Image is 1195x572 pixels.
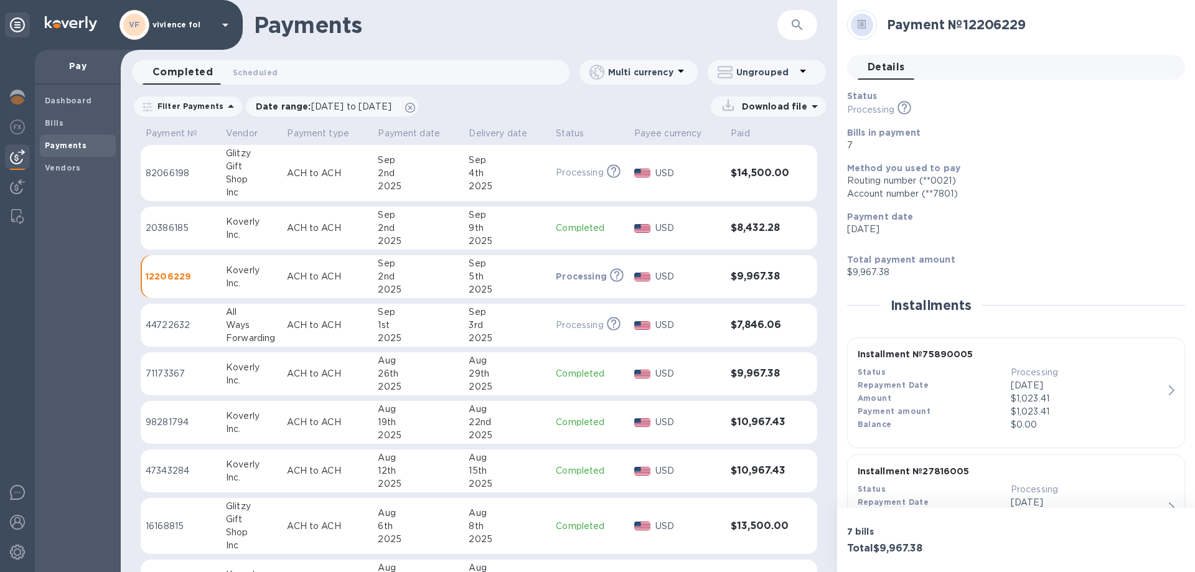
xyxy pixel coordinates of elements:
[858,484,886,494] b: Status
[556,127,600,140] span: Status
[1011,379,1164,392] p: [DATE]
[556,464,624,477] p: Completed
[45,60,111,72] p: Pay
[847,266,1175,279] p: $9,967.38
[311,101,391,111] span: [DATE] to [DATE]
[226,526,277,539] div: Shop
[287,127,365,140] span: Payment type
[378,167,459,180] div: 2nd
[226,127,274,140] span: Vendor
[378,257,459,270] div: Sep
[469,477,546,490] div: 2025
[1011,392,1164,405] div: $1,023.41
[378,154,459,167] div: Sep
[226,127,258,140] p: Vendor
[469,507,546,520] div: Aug
[847,187,1175,200] div: Account number (**7801)
[731,416,791,428] h3: $10,967.43
[226,264,277,277] div: Koverly
[1011,496,1164,509] p: [DATE]
[378,180,459,193] div: 2025
[469,209,546,222] div: Sep
[556,166,603,179] p: Processing
[634,321,651,330] img: USD
[736,66,795,78] p: Ungrouped
[226,306,277,319] div: All
[731,127,766,140] span: Paid
[287,222,368,235] p: ACH to ACH
[847,543,1011,555] h3: Total $9,967.38
[469,222,546,235] div: 9th
[287,127,349,140] p: Payment type
[146,270,216,283] p: 12206229
[226,410,277,423] div: Koverly
[556,127,584,140] p: Status
[226,215,277,228] div: Koverly
[378,222,459,235] div: 2nd
[634,127,702,140] p: Payee currency
[378,477,459,490] div: 2025
[45,16,97,31] img: Logo
[10,120,25,134] img: Foreign exchange
[655,520,721,533] p: USD
[226,173,277,186] div: Shop
[469,380,546,393] div: 2025
[634,418,651,427] img: USD
[233,66,278,79] span: Scheduled
[858,393,891,403] b: Amount
[378,451,459,464] div: Aug
[655,367,721,380] p: USD
[469,367,546,380] div: 29th
[226,277,277,290] div: Inc.
[731,465,791,477] h3: $10,967.43
[556,416,624,429] p: Completed
[287,270,368,283] p: ACH to ACH
[655,222,721,235] p: USD
[847,454,1185,565] button: Installment №27816005StatusProcessingRepayment Date[DATE]
[858,466,970,476] b: Installment № 27816005
[378,429,459,442] div: 2025
[226,458,277,471] div: Koverly
[731,127,750,140] p: Paid
[858,406,931,416] b: Payment amount
[378,380,459,393] div: 2025
[146,416,216,429] p: 98281794
[469,403,546,416] div: Aug
[287,416,368,429] p: ACH to ACH
[847,337,1185,448] button: Installment №75890005StatusProcessingRepayment Date[DATE]Amount$1,023.41Payment amount$1,023.41Ba...
[887,17,1175,32] h2: Payment № 12206229
[45,96,92,105] b: Dashboard
[226,471,277,484] div: Inc.
[1011,405,1164,418] p: $1,023.41
[655,319,721,332] p: USD
[378,520,459,533] div: 6th
[891,298,972,313] h2: Installments
[287,367,368,380] p: ACH to ACH
[847,91,878,101] b: Status
[287,520,368,533] p: ACH to ACH
[608,66,673,78] p: Multi currency
[655,416,721,429] p: USD
[847,212,914,222] b: Payment date
[226,160,277,173] div: Gift
[146,167,216,180] p: 82066198
[469,520,546,533] div: 8th
[378,270,459,283] div: 2nd
[146,222,216,235] p: 20386185
[469,306,546,319] div: Sep
[378,416,459,429] div: 19th
[731,222,791,234] h3: $8,432.28
[858,349,973,359] b: Installment № 75890005
[146,127,213,140] span: Payment №
[152,101,223,111] p: Filter Payments
[469,332,546,345] div: 2025
[847,174,1175,187] div: Routing number (**0021)
[146,367,216,380] p: 71173367
[45,118,63,128] b: Bills
[634,127,718,140] span: Payee currency
[469,270,546,283] div: 5th
[469,127,527,140] p: Delivery date
[226,500,277,513] div: Glitzy
[634,370,651,378] img: USD
[469,257,546,270] div: Sep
